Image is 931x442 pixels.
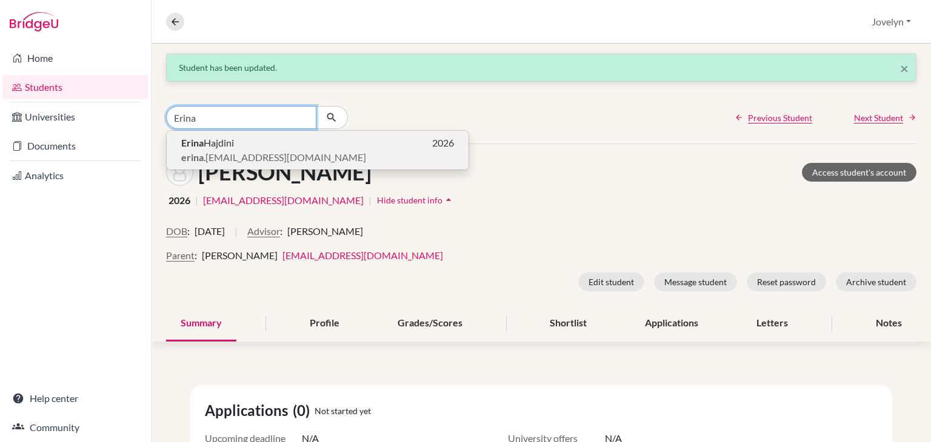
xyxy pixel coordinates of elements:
[166,106,316,129] input: Find student by name...
[854,111,903,124] span: Next Student
[195,224,225,239] span: [DATE]
[280,224,282,239] span: :
[293,400,315,421] span: (0)
[166,306,236,341] div: Summary
[2,105,148,129] a: Universities
[866,10,916,33] button: Jovelyn
[748,111,812,124] span: Previous Student
[166,224,187,239] button: DOB
[315,404,371,417] span: Not started yet
[2,163,148,188] a: Analytics
[181,151,204,163] b: erina
[198,159,372,185] h1: [PERSON_NAME]
[747,272,826,291] button: Reset password
[10,12,58,31] img: Bridge-U
[166,248,195,263] button: Parent
[900,59,909,77] span: ×
[282,249,443,261] a: [EMAIL_ADDRESS][DOMAIN_NAME]
[376,191,455,209] button: Hide student infoarrow_drop_up
[742,306,803,341] div: Letters
[630,306,713,341] div: Applications
[195,248,197,263] span: :
[432,136,454,150] span: 2026
[181,150,366,165] span: .[EMAIL_ADDRESS][DOMAIN_NAME]
[861,306,916,341] div: Notes
[2,134,148,158] a: Documents
[202,249,278,261] span: [PERSON_NAME]
[2,46,148,70] a: Home
[187,224,190,239] span: :
[195,193,198,208] span: |
[735,111,812,124] a: Previous Student
[295,306,354,341] div: Profile
[578,272,644,291] button: Edit student
[203,193,364,208] a: [EMAIL_ADDRESS][DOMAIN_NAME]
[442,194,455,206] i: arrow_drop_up
[181,137,204,148] b: Erina
[166,159,193,186] img: Kanarina Demiri's avatar
[2,386,148,411] a: Help center
[654,272,737,291] button: Message student
[205,400,293,421] span: Applications
[179,61,904,74] div: Student has been updated.
[169,193,190,208] span: 2026
[836,272,916,291] button: Archive student
[535,306,601,341] div: Shortlist
[383,306,477,341] div: Grades/Scores
[2,75,148,99] a: Students
[377,195,442,205] span: Hide student info
[247,224,280,239] button: Advisor
[287,224,363,239] span: [PERSON_NAME]
[235,224,238,248] span: |
[369,193,372,208] span: |
[181,136,234,150] span: Hajdini
[900,61,909,76] button: Close
[854,111,916,124] a: Next Student
[2,415,148,440] a: Community
[167,131,469,170] button: ErinaHajdini2026erina.[EMAIL_ADDRESS][DOMAIN_NAME]
[802,163,916,182] a: Access student's account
